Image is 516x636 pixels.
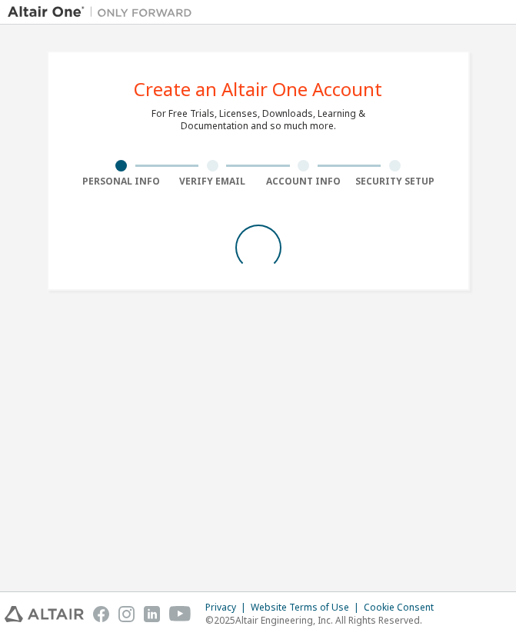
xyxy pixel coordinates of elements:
[205,601,251,614] div: Privacy
[134,80,382,98] div: Create an Altair One Account
[118,606,135,622] img: instagram.svg
[93,606,109,622] img: facebook.svg
[5,606,84,622] img: altair_logo.svg
[364,601,443,614] div: Cookie Consent
[167,175,258,188] div: Verify Email
[76,175,168,188] div: Personal Info
[251,601,364,614] div: Website Terms of Use
[349,175,441,188] div: Security Setup
[205,614,443,627] p: © 2025 Altair Engineering, Inc. All Rights Reserved.
[8,5,200,20] img: Altair One
[258,175,350,188] div: Account Info
[151,108,365,132] div: For Free Trials, Licenses, Downloads, Learning & Documentation and so much more.
[144,606,160,622] img: linkedin.svg
[169,606,191,622] img: youtube.svg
